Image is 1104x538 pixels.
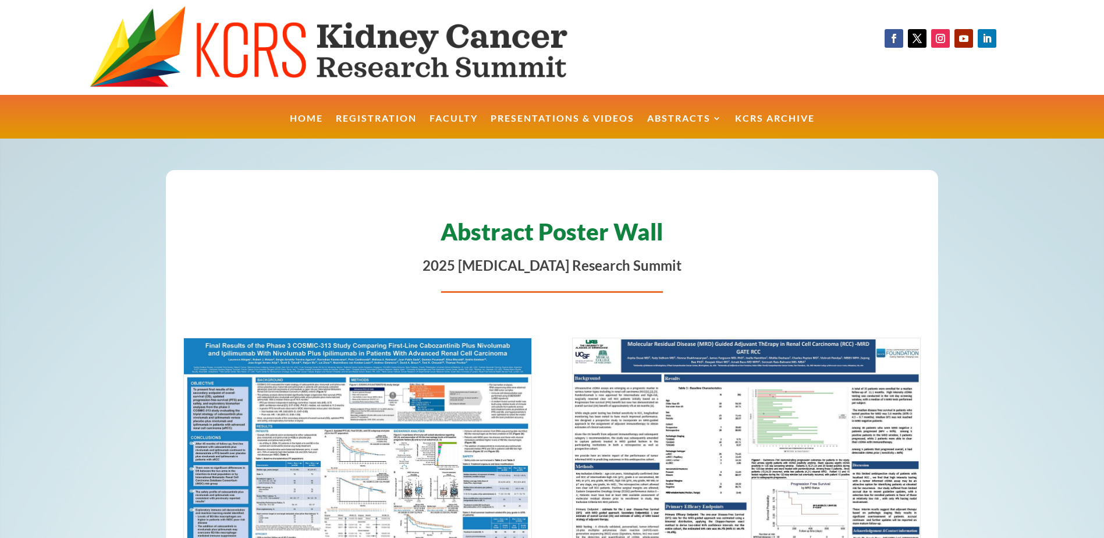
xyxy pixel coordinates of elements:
a: Follow on Youtube [954,29,973,48]
h1: Abstract Poster Wall [183,214,921,255]
a: Follow on Instagram [931,29,950,48]
img: KCRS generic logo wide [90,6,626,89]
a: Abstracts [647,114,722,139]
p: 2025 [MEDICAL_DATA] Research Summit [183,255,921,276]
a: KCRS Archive [735,114,815,139]
a: Faculty [429,114,478,139]
a: Follow on Facebook [885,29,903,48]
a: Registration [336,114,417,139]
a: Home [290,114,323,139]
a: Follow on X [908,29,926,48]
a: Follow on LinkedIn [978,29,996,48]
a: Presentations & Videos [491,114,634,139]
